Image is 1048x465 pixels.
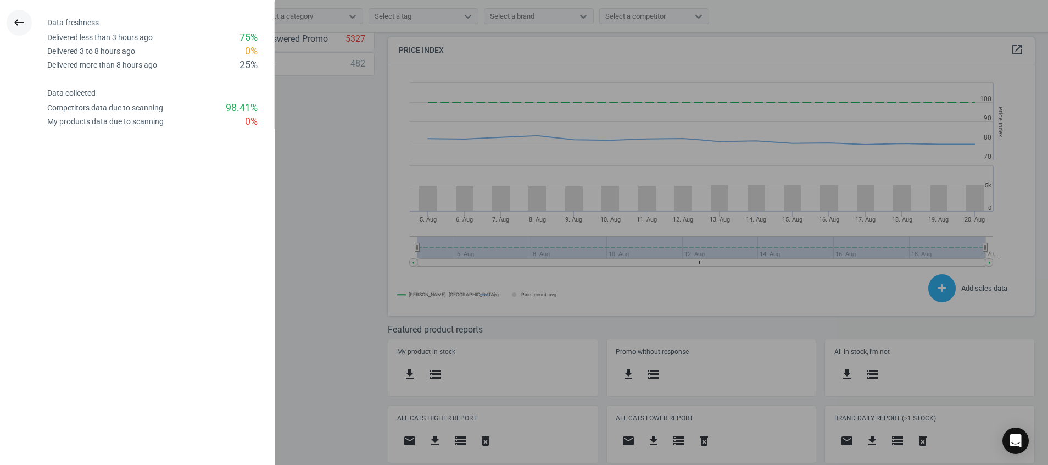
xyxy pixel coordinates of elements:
[47,46,135,57] div: Delivered 3 to 8 hours ago
[47,18,274,27] h4: Data freshness
[7,10,32,36] button: keyboard_backspace
[47,103,163,113] div: Competitors data due to scanning
[47,117,164,127] div: My products data due to scanning
[1002,428,1029,454] div: Open Intercom Messenger
[226,101,258,115] div: 98.41 %
[245,45,258,58] div: 0 %
[47,88,274,98] h4: Data collected
[239,58,258,72] div: 25 %
[13,16,26,29] i: keyboard_backspace
[47,60,157,70] div: Delivered more than 8 hours ago
[245,115,258,129] div: 0 %
[47,32,153,43] div: Delivered less than 3 hours ago
[239,31,258,45] div: 75 %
